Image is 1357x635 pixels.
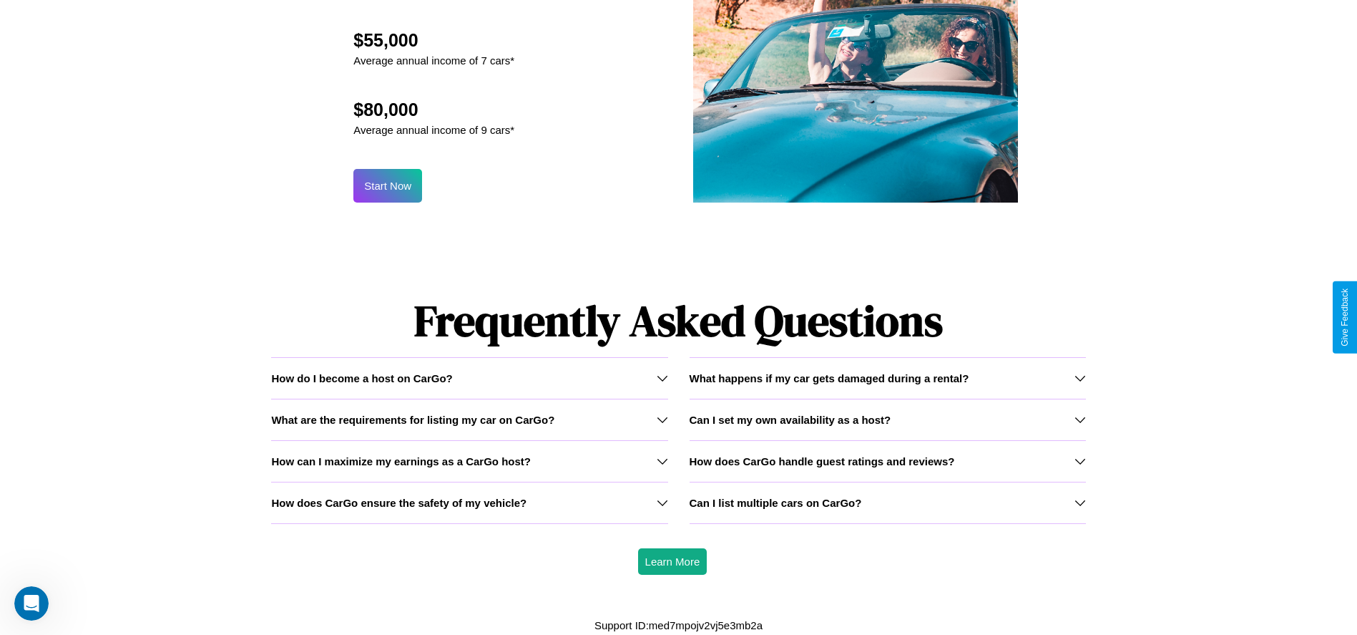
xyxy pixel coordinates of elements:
[690,455,955,467] h3: How does CarGo handle guest ratings and reviews?
[353,169,422,203] button: Start Now
[14,586,49,621] iframe: Intercom live chat
[353,120,514,140] p: Average annual income of 9 cars*
[271,414,554,426] h3: What are the requirements for listing my car on CarGo?
[353,30,514,51] h2: $55,000
[353,51,514,70] p: Average annual income of 7 cars*
[271,284,1085,357] h1: Frequently Asked Questions
[690,497,862,509] h3: Can I list multiple cars on CarGo?
[690,372,969,384] h3: What happens if my car gets damaged during a rental?
[271,372,452,384] h3: How do I become a host on CarGo?
[594,616,763,635] p: Support ID: med7mpojv2vj5e3mb2a
[638,548,707,575] button: Learn More
[353,100,514,120] h2: $80,000
[690,414,891,426] h3: Can I set my own availability as a host?
[271,455,531,467] h3: How can I maximize my earnings as a CarGo host?
[271,497,526,509] h3: How does CarGo ensure the safety of my vehicle?
[1340,289,1350,346] div: Give Feedback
